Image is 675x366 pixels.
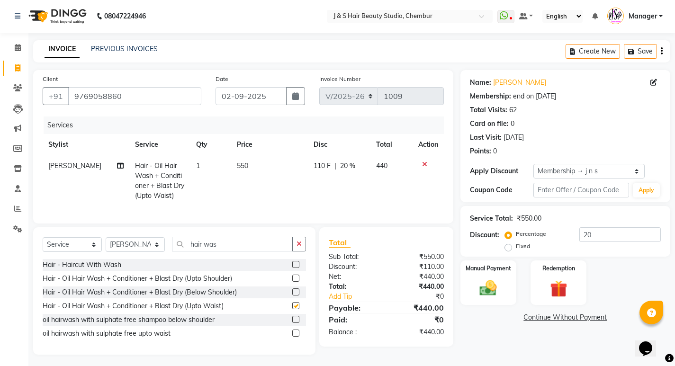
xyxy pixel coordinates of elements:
span: 110 F [314,161,331,171]
div: Total Visits: [470,105,507,115]
label: Invoice Number [319,75,360,83]
input: Search or Scan [172,237,293,251]
div: Hair - Oil Hair Wash + Conditioner + Blast Dry (Upto Waist) [43,301,224,311]
div: 0 [493,146,497,156]
div: Total: [322,282,386,292]
div: ₹440.00 [386,272,450,282]
div: ₹0 [386,314,450,325]
div: [DATE] [504,133,524,143]
img: _gift.svg [545,278,573,300]
span: | [334,161,336,171]
label: Client [43,75,58,83]
label: Fixed [516,242,530,250]
th: Disc [308,134,370,155]
div: 0 [511,119,514,129]
div: Hair - Oil Hair Wash + Conditioner + Blast Dry (Below Shoulder) [43,287,237,297]
div: 62 [509,105,517,115]
input: Enter Offer / Coupon Code [533,183,629,197]
div: ₹0 [397,292,451,302]
label: Percentage [516,230,546,238]
a: [PERSON_NAME] [493,78,546,88]
a: Add Tip [322,292,397,302]
div: Hair - Haircut With Wash [43,260,121,270]
th: Total [370,134,413,155]
div: Sub Total: [322,252,386,262]
div: Paid: [322,314,386,325]
label: Date [216,75,228,83]
button: +91 [43,87,69,105]
div: Apply Discount [470,166,533,176]
img: _cash.svg [474,278,502,298]
a: Continue Without Payment [462,312,668,322]
div: Last Visit: [470,133,502,143]
th: Qty [190,134,231,155]
div: ₹550.00 [517,214,541,223]
div: Net: [322,272,386,282]
img: Manager [607,8,624,24]
label: Manual Payment [466,264,511,273]
div: oil hairwash with sulphate free upto waist [43,329,171,339]
button: Create New [566,44,620,59]
div: Service Total: [470,214,513,223]
div: Payable: [322,302,386,313]
span: 550 [237,161,248,170]
div: Points: [470,146,491,156]
iframe: chat widget [635,328,666,357]
div: Discount: [470,230,499,240]
div: Membership: [470,91,511,101]
img: logo [24,3,89,29]
div: ₹550.00 [386,252,450,262]
div: ₹440.00 [386,282,450,292]
th: Stylist [43,134,129,155]
span: Manager [629,11,657,21]
div: Services [44,116,451,134]
span: 20 % [340,161,355,171]
span: Total [329,238,351,248]
th: Service [129,134,190,155]
div: ₹110.00 [386,262,450,272]
div: ₹440.00 [386,327,450,337]
a: INVOICE [45,41,80,58]
th: Price [231,134,308,155]
div: Name: [470,78,491,88]
label: Redemption [542,264,575,273]
div: end on [DATE] [513,91,556,101]
b: 08047224946 [104,3,146,29]
div: Balance : [322,327,386,337]
div: oil hairwash with sulphate free shampoo below shoulder [43,315,215,325]
div: ₹440.00 [386,302,450,313]
div: Coupon Code [470,185,533,195]
input: Search by Name/Mobile/Email/Code [68,87,201,105]
button: Save [624,44,657,59]
div: Card on file: [470,119,509,129]
span: 1 [196,161,200,170]
div: Discount: [322,262,386,272]
span: Hair - Oil Hair Wash + Conditioner + Blast Dry (Upto Waist) [135,161,184,200]
button: Apply [633,183,660,197]
a: PREVIOUS INVOICES [91,45,158,53]
span: 440 [376,161,387,170]
th: Action [413,134,444,155]
div: Hair - Oil Hair Wash + Conditioner + Blast Dry (Upto Shoulder) [43,274,232,284]
span: [PERSON_NAME] [48,161,101,170]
